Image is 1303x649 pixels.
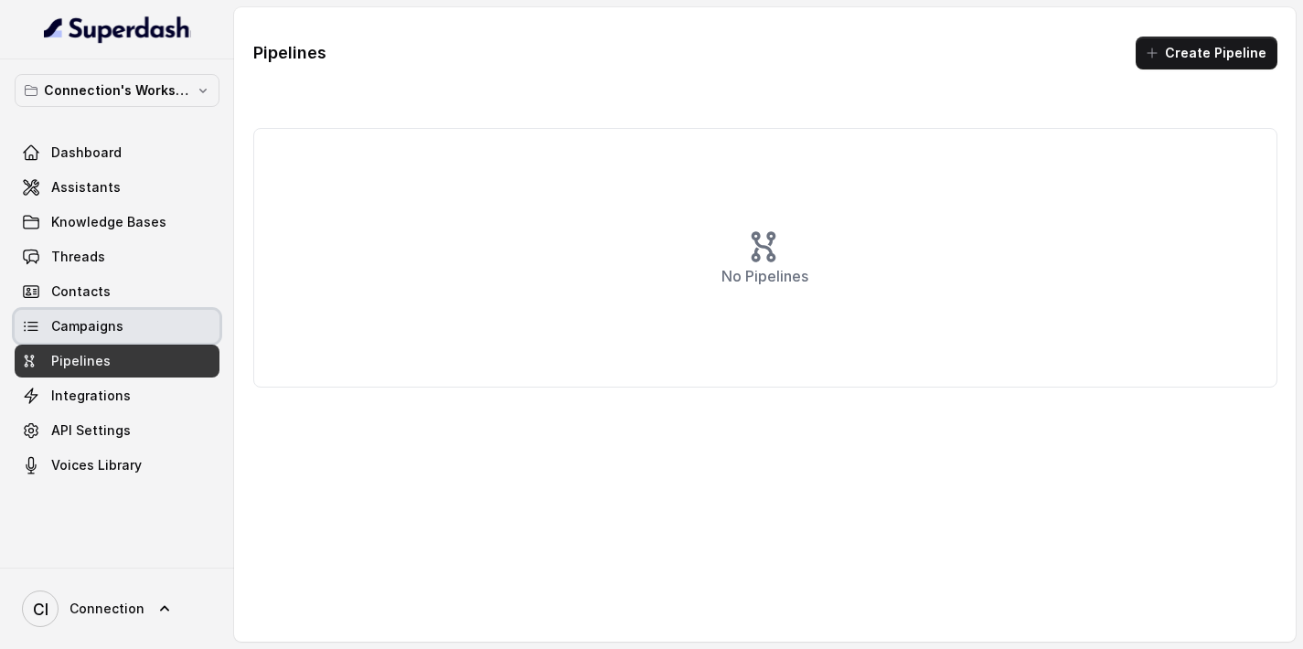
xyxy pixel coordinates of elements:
text: CI [33,600,48,619]
span: Integrations [51,387,131,405]
span: Threads [51,248,105,266]
span: Dashboard [51,144,122,162]
span: Campaigns [51,317,123,335]
a: Threads [15,240,219,273]
a: API Settings [15,414,219,447]
a: Pipelines [15,345,219,378]
span: API Settings [51,421,131,440]
a: Assistants [15,171,219,204]
a: Voices Library [15,449,219,482]
span: Voices Library [51,456,142,474]
h1: Pipelines [253,38,326,68]
button: Create Pipeline [1136,37,1277,69]
p: Connection's Workspace [44,80,190,101]
a: Dashboard [15,136,219,169]
span: Knowledge Bases [51,213,166,231]
button: Connection's Workspace [15,74,219,107]
a: Connection [15,583,219,634]
a: Campaigns [15,310,219,343]
span: Assistants [51,178,121,197]
span: Connection [69,600,144,618]
p: No Pipelines [721,265,808,287]
img: light.svg [44,15,191,44]
a: Knowledge Bases [15,206,219,239]
span: Pipelines [51,352,111,370]
a: Contacts [15,275,219,308]
span: Contacts [51,282,111,301]
a: Integrations [15,379,219,412]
